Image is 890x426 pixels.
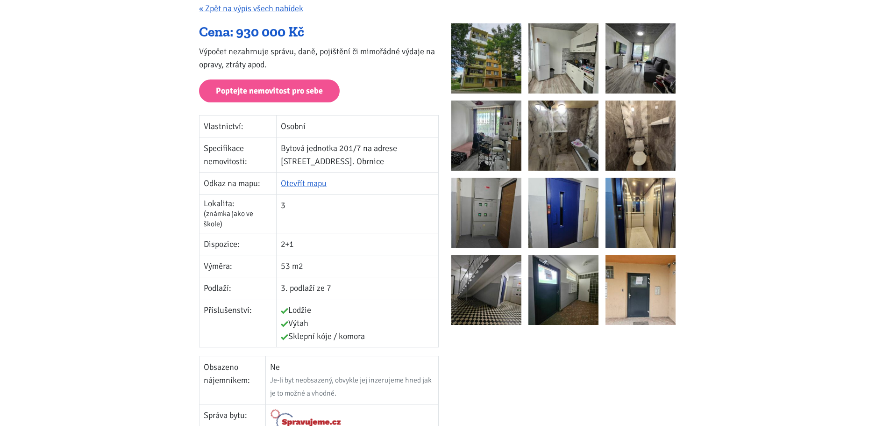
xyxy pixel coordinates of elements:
[277,299,439,347] td: Lodžie Výtah Sklepní kóje / komora
[199,255,277,277] td: Výměra:
[199,356,266,404] td: Obsazeno nájemníkem:
[277,137,439,172] td: Bytová jednotka 201/7 na adrese [STREET_ADDRESS]. Obrnice
[199,277,277,299] td: Podlaží:
[199,115,277,137] td: Vlastnictví:
[199,172,277,194] td: Odkaz na mapu:
[277,194,439,233] td: 3
[281,178,327,188] a: Otevřít mapu
[199,3,303,14] a: « Zpět na výpis všech nabídek
[270,374,434,400] div: Je-li byt neobsazený, obvykle jej inzerujeme hned jak je to možné a vhodné.
[204,209,253,229] span: (známka jako ve škole)
[199,23,439,41] div: Cena: 930 000 Kč
[277,115,439,137] td: Osobní
[199,233,277,255] td: Dispozice:
[266,356,439,404] td: Ne
[199,299,277,347] td: Příslušenství:
[277,277,439,299] td: 3. podlaží ze 7
[199,45,439,71] p: Výpočet nezahrnuje správu, daně, pojištění či mimořádné výdaje na opravy, ztráty apod.
[199,137,277,172] td: Specifikace nemovitosti:
[199,79,340,102] a: Poptejte nemovitost pro sebe
[277,233,439,255] td: 2+1
[277,255,439,277] td: 53 m2
[199,194,277,233] td: Lokalita:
